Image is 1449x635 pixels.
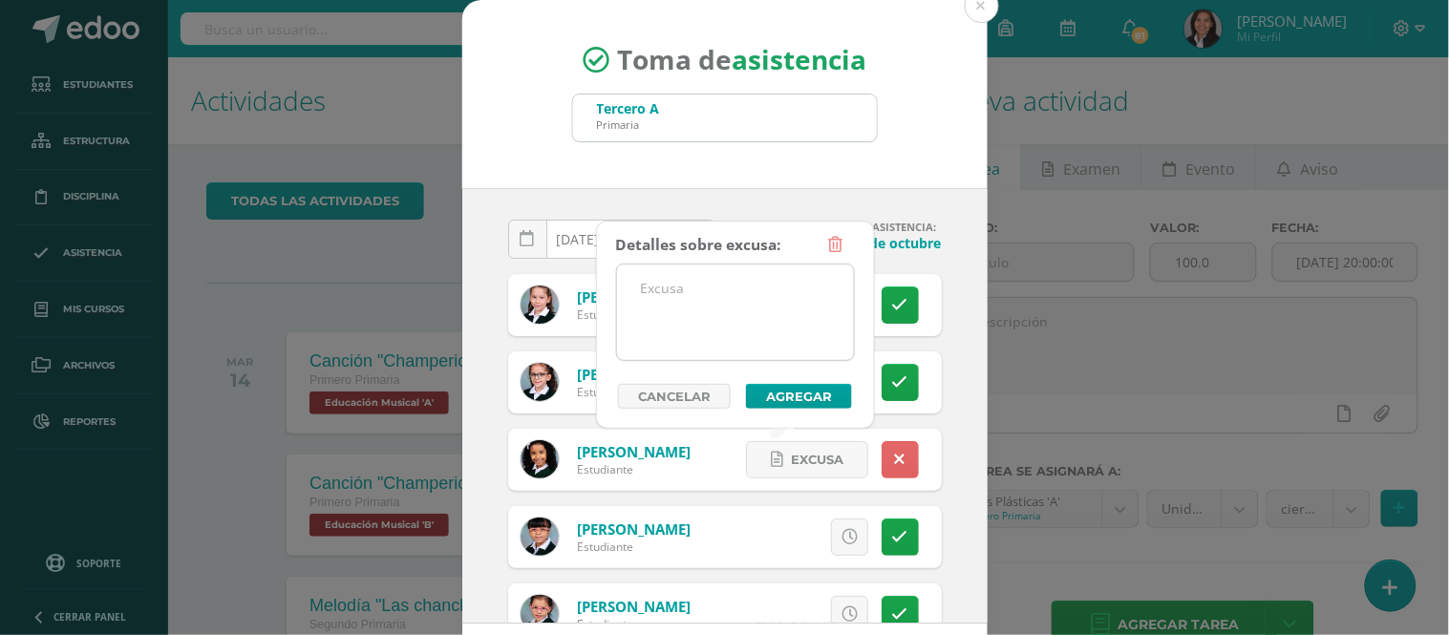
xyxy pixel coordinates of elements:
[577,616,691,632] div: Estudiante
[597,99,660,117] div: Tercero A
[577,384,691,400] div: Estudiante
[733,220,942,234] h4: ULTIMA ASISTENCIA:
[521,595,559,633] img: c469727b39c9d1b541d1214bb20d64c1.png
[577,461,691,477] div: Estudiante
[577,539,691,555] div: Estudiante
[577,365,691,384] a: [PERSON_NAME]
[746,384,852,409] button: Agregar
[618,384,731,409] a: Cancelar
[577,287,691,307] a: [PERSON_NAME]
[597,117,660,132] div: Primaria
[521,440,559,478] img: 4e42ad2a049e766ee67eb6c8cd8a66a2.png
[521,286,559,324] img: 84341ca356a705fbd83d7f0e6485ca4f.png
[573,95,877,141] input: Busca un grado o sección aquí...
[577,442,691,461] a: [PERSON_NAME]
[617,42,866,78] span: Toma de
[791,442,843,477] span: Excusa
[732,42,866,78] strong: asistencia
[577,519,691,539] a: [PERSON_NAME]
[577,597,691,616] a: [PERSON_NAME]
[521,363,559,401] img: 485eb5420577fb3ae644a271cc8dd97a.png
[577,307,691,323] div: Estudiante
[746,441,868,478] a: Excusa
[616,226,781,264] div: Detalles sobre excusa:
[521,518,559,556] img: 144358e69d05966bb247b01c864123bd.png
